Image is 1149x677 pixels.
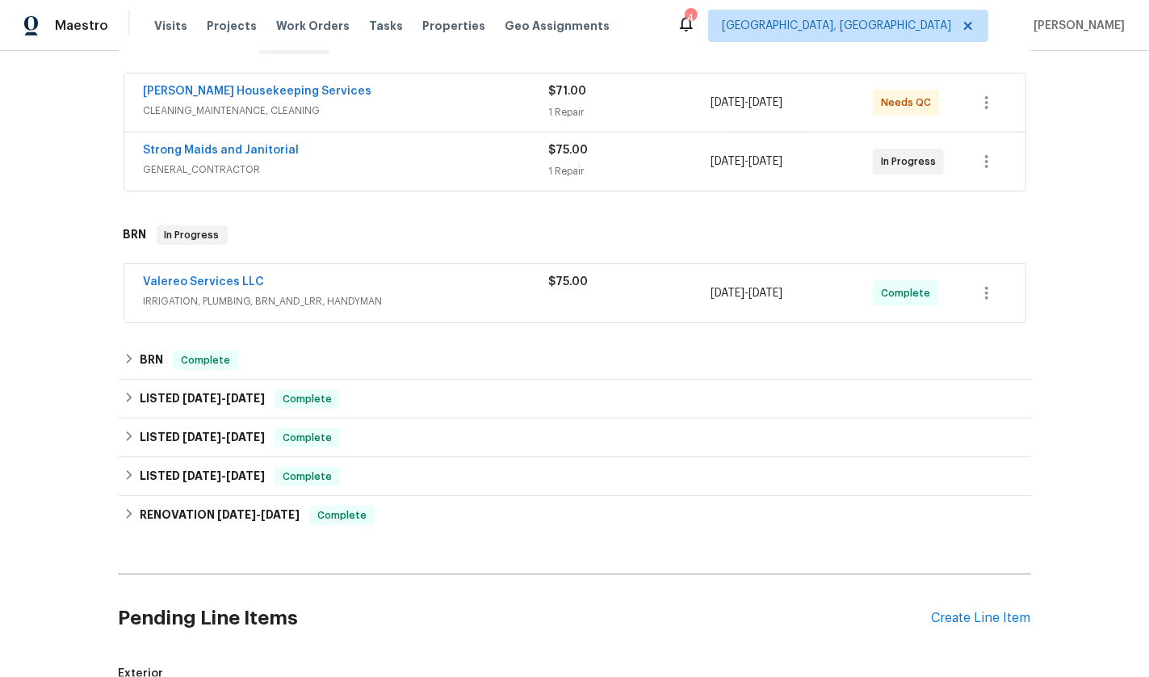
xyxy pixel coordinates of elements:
[119,380,1031,418] div: LISTED [DATE]-[DATE]Complete
[711,95,782,111] span: -
[119,341,1031,380] div: BRN Complete
[711,97,744,108] span: [DATE]
[549,163,711,179] div: 1 Repair
[119,457,1031,496] div: LISTED [DATE]-[DATE]Complete
[711,285,782,301] span: -
[119,496,1031,535] div: RENOVATION [DATE]-[DATE]Complete
[144,276,265,288] a: Valereo Services LLC
[144,293,549,309] span: IRRIGATION, PLUMBING, BRN_AND_LRR, HANDYMAN
[276,391,338,407] span: Complete
[182,393,221,404] span: [DATE]
[749,288,782,299] span: [DATE]
[182,431,265,443] span: -
[144,145,300,156] a: Strong Maids and Janitorial
[276,469,338,485] span: Complete
[119,418,1031,457] div: LISTED [DATE]-[DATE]Complete
[505,18,610,34] span: Geo Assignments
[226,393,265,404] span: [DATE]
[422,18,485,34] span: Properties
[749,97,782,108] span: [DATE]
[119,581,932,656] h2: Pending Line Items
[685,10,696,26] div: 4
[276,430,338,446] span: Complete
[722,18,951,34] span: [GEOGRAPHIC_DATA], [GEOGRAPHIC_DATA]
[226,470,265,481] span: [DATE]
[144,103,549,119] span: CLEANING_MAINTENANCE, CLEANING
[140,351,163,370] h6: BRN
[124,225,147,245] h6: BRN
[140,389,265,409] h6: LISTED
[549,276,589,288] span: $75.00
[207,18,257,34] span: Projects
[881,153,942,170] span: In Progress
[226,431,265,443] span: [DATE]
[174,352,237,368] span: Complete
[140,428,265,448] h6: LISTED
[119,209,1031,261] div: BRN In Progress
[711,288,744,299] span: [DATE]
[158,227,226,243] span: In Progress
[276,18,350,34] span: Work Orders
[549,86,587,97] span: $71.00
[932,611,1031,626] div: Create Line Item
[1027,18,1125,34] span: [PERSON_NAME]
[881,285,937,301] span: Complete
[549,145,589,156] span: $75.00
[749,156,782,167] span: [DATE]
[182,431,221,443] span: [DATE]
[711,156,744,167] span: [DATE]
[369,20,403,32] span: Tasks
[311,507,373,524] span: Complete
[549,104,711,120] div: 1 Repair
[217,509,256,520] span: [DATE]
[55,18,108,34] span: Maestro
[182,470,221,481] span: [DATE]
[217,509,300,520] span: -
[881,95,937,111] span: Needs QC
[140,467,265,486] h6: LISTED
[711,153,782,170] span: -
[144,162,549,178] span: GENERAL_CONTRACTOR
[261,509,300,520] span: [DATE]
[140,506,300,525] h6: RENOVATION
[144,86,372,97] a: [PERSON_NAME] Housekeeping Services
[182,393,265,404] span: -
[182,470,265,481] span: -
[154,18,187,34] span: Visits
